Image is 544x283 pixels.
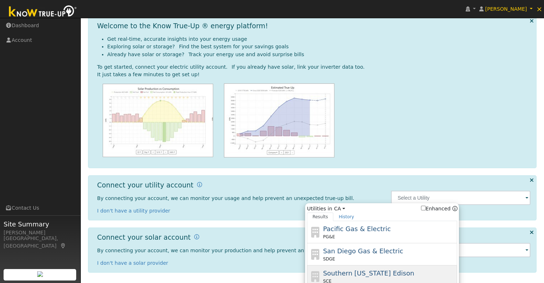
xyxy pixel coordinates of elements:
span: [PERSON_NAME] [485,6,527,12]
input: Select an Inverter [391,243,530,257]
div: It just takes a few minutes to get set up! [97,71,531,78]
h1: Connect your utility account [97,181,193,189]
span: Site Summary [4,219,77,229]
a: Enhanced Providers [452,206,457,211]
label: Enhanced [421,205,451,213]
img: Know True-Up [5,4,80,20]
span: By connecting your account, we can monitor your usage and help prevent an unexpected true-up bill. [97,195,354,201]
span: Show enhanced providers [421,205,457,213]
img: retrieve [37,271,43,277]
li: Get real-time, accurate insights into your energy usage [107,35,531,43]
input: Enhanced [421,206,426,210]
span: SDGE [323,256,335,262]
h1: Connect your solar account [97,233,191,241]
span: Southern [US_STATE] Edison [323,269,414,277]
a: Map [60,243,67,249]
div: [PERSON_NAME] [4,229,77,236]
a: I don't have a solar provider [97,260,168,266]
span: By connecting your account, we can monitor your production and help prevent an unexpected true-up... [97,248,366,253]
input: Select a Utility [391,191,530,205]
span: Utilities in [307,205,457,213]
a: Results [307,213,333,221]
div: [GEOGRAPHIC_DATA], [GEOGRAPHIC_DATA] [4,235,77,250]
li: Exploring solar or storage? Find the best system for your savings goals [107,43,531,50]
h1: Welcome to the Know True-Up ® energy platform! [97,22,268,30]
span: Pacific Gas & Electric [323,225,391,233]
a: I don't have a utility provider [97,208,170,214]
span: × [536,5,542,13]
span: PG&E [323,234,335,240]
li: Already have solar or storage? Track your energy use and avoid surprise bills [107,51,531,58]
a: History [333,213,359,221]
a: CA [334,205,345,213]
span: San Diego Gas & Electric [323,247,403,255]
div: To get started, connect your electric utility account. If you already have solar, link your inver... [97,63,531,71]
